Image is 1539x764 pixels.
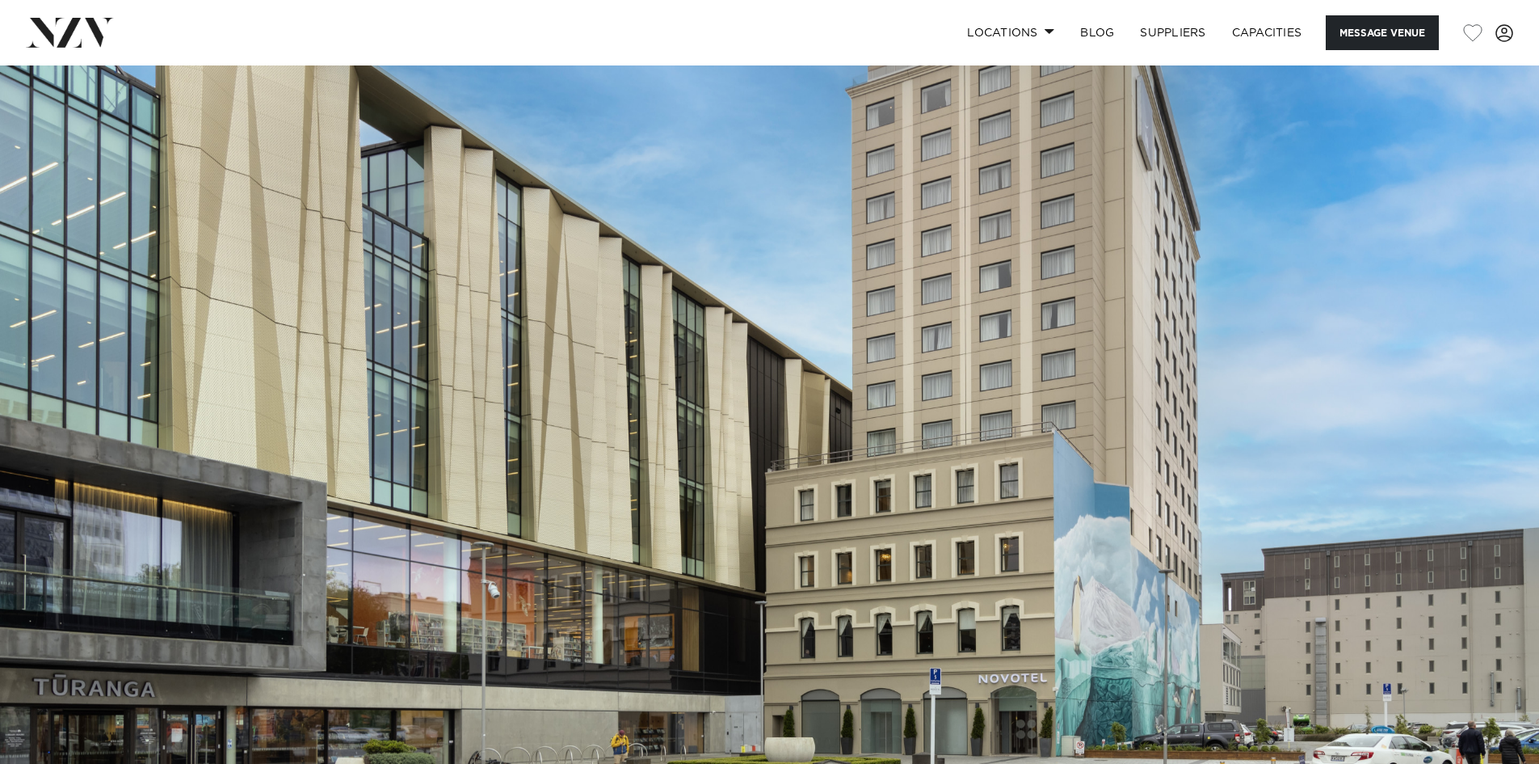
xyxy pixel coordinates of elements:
a: Locations [954,15,1067,50]
a: BLOG [1067,15,1127,50]
a: SUPPLIERS [1127,15,1218,50]
button: Message Venue [1326,15,1439,50]
a: Capacities [1219,15,1315,50]
img: nzv-logo.png [26,18,114,47]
